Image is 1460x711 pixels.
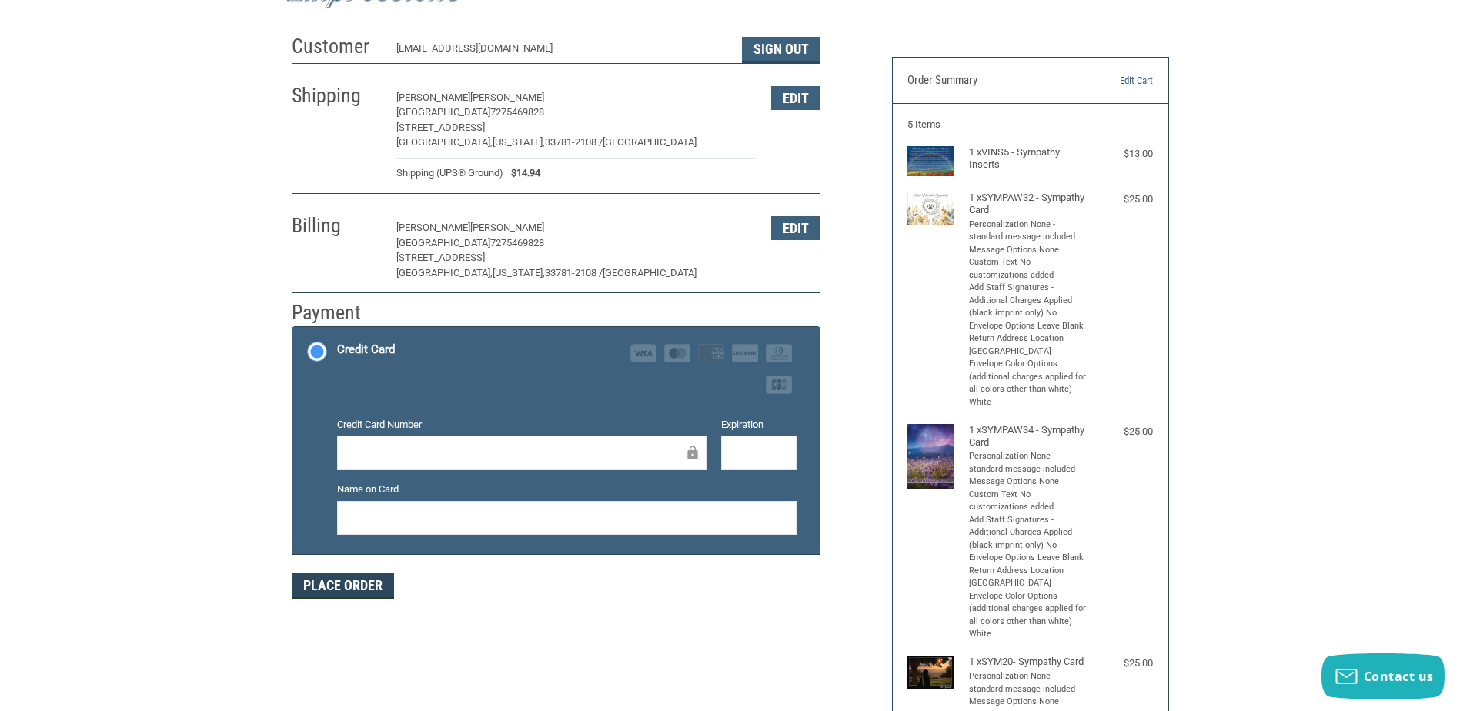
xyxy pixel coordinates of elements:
[490,106,544,118] span: 7275469828
[969,656,1088,668] h4: 1 x SYM20- Sympathy Card
[969,450,1088,476] li: Personalization None - standard message included
[503,165,540,181] span: $14.94
[969,332,1088,358] li: Return Address Location [GEOGRAPHIC_DATA]
[907,73,1074,88] h3: Order Summary
[292,83,382,108] h2: Shipping
[603,136,697,148] span: [GEOGRAPHIC_DATA]
[969,514,1088,552] li: Add Staff Signatures - Additional Charges Applied (black imprint only) No
[337,337,395,362] div: Credit Card
[969,424,1088,449] h4: 1 x SYMPAW34 - Sympathy Card
[969,358,1088,409] li: Envelope Color Options (additional charges applied for all colors other than white) White
[396,252,485,263] span: [STREET_ADDRESS]
[396,41,727,63] div: [EMAIL_ADDRESS][DOMAIN_NAME]
[969,552,1088,565] li: Envelope Options Leave Blank
[1364,668,1434,685] span: Contact us
[493,267,545,279] span: [US_STATE],
[969,146,1088,172] h4: 1 x VINS5 - Sympathy Inserts
[771,86,820,110] button: Edit
[1091,424,1153,439] div: $25.00
[969,590,1088,641] li: Envelope Color Options (additional charges applied for all colors other than white) White
[396,106,490,118] span: [GEOGRAPHIC_DATA]
[292,573,394,599] button: Place Order
[969,192,1088,217] h4: 1 x SYMPAW32 - Sympathy Card
[771,216,820,240] button: Edit
[545,267,603,279] span: 33781-2108 /
[292,34,382,59] h2: Customer
[969,489,1088,514] li: Custom Text No customizations added
[292,300,382,325] h2: Payment
[907,118,1153,131] h3: 5 Items
[396,222,470,233] span: [PERSON_NAME]
[969,476,1088,489] li: Message Options None
[396,92,470,103] span: [PERSON_NAME]
[470,222,544,233] span: [PERSON_NAME]
[969,256,1088,282] li: Custom Text No customizations added
[969,696,1088,709] li: Message Options None
[969,219,1088,244] li: Personalization None - standard message included
[396,165,503,181] span: Shipping (UPS® Ground)
[396,136,493,148] span: [GEOGRAPHIC_DATA],
[969,320,1088,333] li: Envelope Options Leave Blank
[490,237,544,249] span: 7275469828
[1091,192,1153,207] div: $25.00
[337,482,797,497] label: Name on Card
[1321,653,1445,699] button: Contact us
[396,267,493,279] span: [GEOGRAPHIC_DATA],
[545,136,603,148] span: 33781-2108 /
[969,670,1088,696] li: Personalization None - standard message included
[470,92,544,103] span: [PERSON_NAME]
[742,37,820,63] button: Sign Out
[1091,146,1153,162] div: $13.00
[969,244,1088,257] li: Message Options None
[1074,73,1153,88] a: Edit Cart
[292,213,382,239] h2: Billing
[603,267,697,279] span: [GEOGRAPHIC_DATA]
[337,417,707,432] label: Credit Card Number
[969,565,1088,590] li: Return Address Location [GEOGRAPHIC_DATA]
[396,122,485,133] span: [STREET_ADDRESS]
[493,136,545,148] span: [US_STATE],
[396,237,490,249] span: [GEOGRAPHIC_DATA]
[721,417,797,432] label: Expiration
[969,282,1088,320] li: Add Staff Signatures - Additional Charges Applied (black imprint only) No
[1091,656,1153,671] div: $25.00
